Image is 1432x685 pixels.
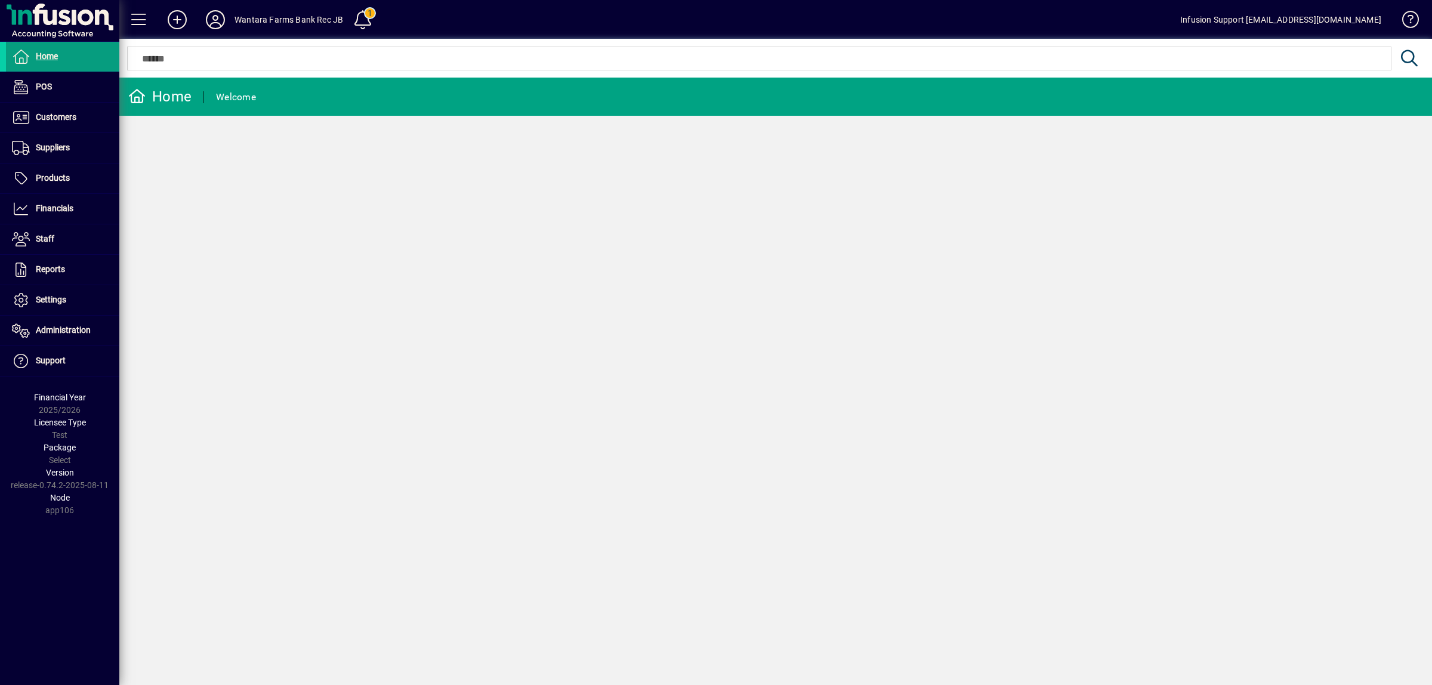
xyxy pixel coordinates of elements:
[36,203,73,213] span: Financials
[6,163,119,193] a: Products
[36,143,70,152] span: Suppliers
[34,418,86,427] span: Licensee Type
[36,264,65,274] span: Reports
[36,112,76,122] span: Customers
[6,133,119,163] a: Suppliers
[34,393,86,402] span: Financial Year
[1393,2,1417,41] a: Knowledge Base
[36,51,58,61] span: Home
[36,234,54,243] span: Staff
[36,325,91,335] span: Administration
[196,9,234,30] button: Profile
[36,295,66,304] span: Settings
[6,72,119,102] a: POS
[44,443,76,452] span: Package
[1180,10,1381,29] div: Infusion Support [EMAIL_ADDRESS][DOMAIN_NAME]
[6,255,119,285] a: Reports
[46,468,74,477] span: Version
[36,356,66,365] span: Support
[36,173,70,183] span: Products
[36,82,52,91] span: POS
[50,493,70,502] span: Node
[6,316,119,345] a: Administration
[234,10,343,29] div: Wantara Farms Bank Rec JB
[6,224,119,254] a: Staff
[6,346,119,376] a: Support
[158,9,196,30] button: Add
[216,88,256,107] div: Welcome
[6,194,119,224] a: Financials
[6,103,119,132] a: Customers
[128,87,192,106] div: Home
[6,285,119,315] a: Settings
